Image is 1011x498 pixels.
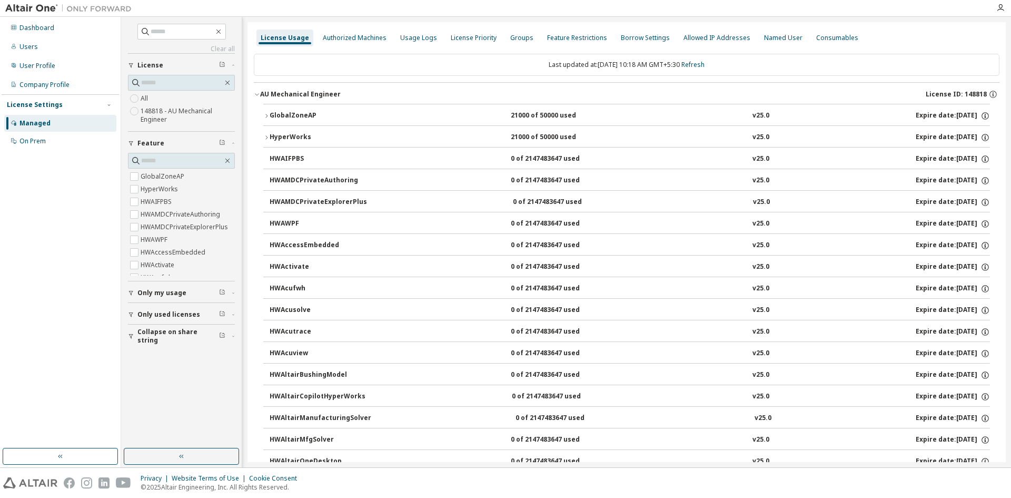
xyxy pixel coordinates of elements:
[451,34,497,42] div: License Priority
[141,170,186,183] label: GlobalZoneAP
[270,219,364,229] div: HWAWPF
[511,327,606,337] div: 0 of 2147483647 used
[270,198,367,207] div: HWAMDCPrivateExplorerPlus
[270,306,364,315] div: HWAcusolve
[752,176,769,185] div: v25.0
[128,325,235,348] button: Collapse on share string
[510,34,533,42] div: Groups
[816,34,858,42] div: Consumables
[752,219,769,229] div: v25.0
[916,262,990,272] div: Expire date: [DATE]
[5,3,137,14] img: Altair One
[764,34,802,42] div: Named User
[137,310,200,319] span: Only used licenses
[270,428,990,452] button: HWAltairMfgSolver0 of 2147483647 usedv25.0Expire date:[DATE]
[219,289,225,297] span: Clear filter
[249,474,303,483] div: Cookie Consent
[219,310,225,319] span: Clear filter
[270,176,364,185] div: HWAMDCPrivateAuthoring
[916,284,990,294] div: Expire date: [DATE]
[512,392,607,402] div: 0 of 2147483647 used
[141,259,176,271] label: HWActivate
[270,370,364,380] div: HWAltairBushingModel
[916,133,990,142] div: Expire date: [DATE]
[916,392,990,402] div: Expire date: [DATE]
[219,139,225,148] span: Clear filter
[128,45,235,53] a: Clear all
[400,34,437,42] div: Usage Logs
[270,241,364,250] div: HWAccessEmbedded
[141,271,174,284] label: HWAcufwh
[270,435,364,445] div: HWAltairMfgSolver
[270,111,364,121] div: GlobalZoneAP
[270,256,990,279] button: HWActivate0 of 2147483647 usedv25.0Expire date:[DATE]
[19,24,54,32] div: Dashboard
[137,289,186,297] span: Only my usage
[511,284,606,294] div: 0 of 2147483647 used
[916,435,990,445] div: Expire date: [DATE]
[916,370,990,380] div: Expire date: [DATE]
[19,81,70,89] div: Company Profile
[916,457,990,466] div: Expire date: [DATE]
[270,342,990,365] button: HWAcuview0 of 2147483647 usedv25.0Expire date:[DATE]
[263,104,990,128] button: GlobalZoneAP21000 of 50000 usedv25.0Expire date:[DATE]
[141,474,172,483] div: Privacy
[270,262,364,272] div: HWActivate
[137,328,219,345] span: Collapse on share string
[511,306,606,315] div: 0 of 2147483647 used
[270,407,990,430] button: HWAltairManufacturingSolver0 of 2147483647 usedv25.0Expire date:[DATE]
[260,90,341,99] div: AU Mechanical Engineer
[752,457,769,466] div: v25.0
[916,219,990,229] div: Expire date: [DATE]
[270,349,364,358] div: HWAcuview
[511,154,606,164] div: 0 of 2147483647 used
[128,281,235,305] button: Only my usage
[916,154,990,164] div: Expire date: [DATE]
[511,349,606,358] div: 0 of 2147483647 used
[916,198,990,207] div: Expire date: [DATE]
[128,54,235,77] button: License
[263,126,990,149] button: HyperWorks21000 of 50000 usedv25.0Expire date:[DATE]
[516,414,610,423] div: 0 of 2147483647 used
[752,284,769,294] div: v25.0
[116,477,131,489] img: youtube.svg
[752,392,769,402] div: v25.0
[141,208,222,221] label: HWAMDCPrivateAuthoring
[141,221,230,233] label: HWAMDCPrivateExplorerPlus
[270,457,364,466] div: HWAltairOneDesktop
[7,101,63,109] div: License Settings
[323,34,386,42] div: Authorized Machines
[926,90,987,99] span: License ID: 148818
[752,262,769,272] div: v25.0
[98,477,110,489] img: linkedin.svg
[752,327,769,337] div: v25.0
[511,111,606,121] div: 21000 of 50000 used
[547,34,607,42] div: Feature Restrictions
[141,246,207,259] label: HWAccessEmbedded
[141,183,180,196] label: HyperWorks
[916,241,990,250] div: Expire date: [DATE]
[755,414,771,423] div: v25.0
[261,34,309,42] div: License Usage
[621,34,670,42] div: Borrow Settings
[270,191,990,214] button: HWAMDCPrivateExplorerPlus0 of 2147483647 usedv25.0Expire date:[DATE]
[64,477,75,489] img: facebook.svg
[916,414,990,423] div: Expire date: [DATE]
[752,154,769,164] div: v25.0
[270,364,990,387] button: HWAltairBushingModel0 of 2147483647 usedv25.0Expire date:[DATE]
[752,241,769,250] div: v25.0
[752,133,769,142] div: v25.0
[270,212,990,236] button: HWAWPF0 of 2147483647 usedv25.0Expire date:[DATE]
[270,169,990,192] button: HWAMDCPrivateAuthoring0 of 2147483647 usedv25.0Expire date:[DATE]
[219,332,225,340] span: Clear filter
[270,320,990,344] button: HWAcutrace0 of 2147483647 usedv25.0Expire date:[DATE]
[270,450,990,473] button: HWAltairOneDesktop0 of 2147483647 usedv25.0Expire date:[DATE]
[513,198,608,207] div: 0 of 2147483647 used
[19,43,38,51] div: Users
[270,234,990,257] button: HWAccessEmbedded0 of 2147483647 usedv25.0Expire date:[DATE]
[511,176,606,185] div: 0 of 2147483647 used
[254,83,999,106] button: AU Mechanical EngineerLicense ID: 148818
[511,219,606,229] div: 0 of 2147483647 used
[270,133,364,142] div: HyperWorks
[81,477,92,489] img: instagram.svg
